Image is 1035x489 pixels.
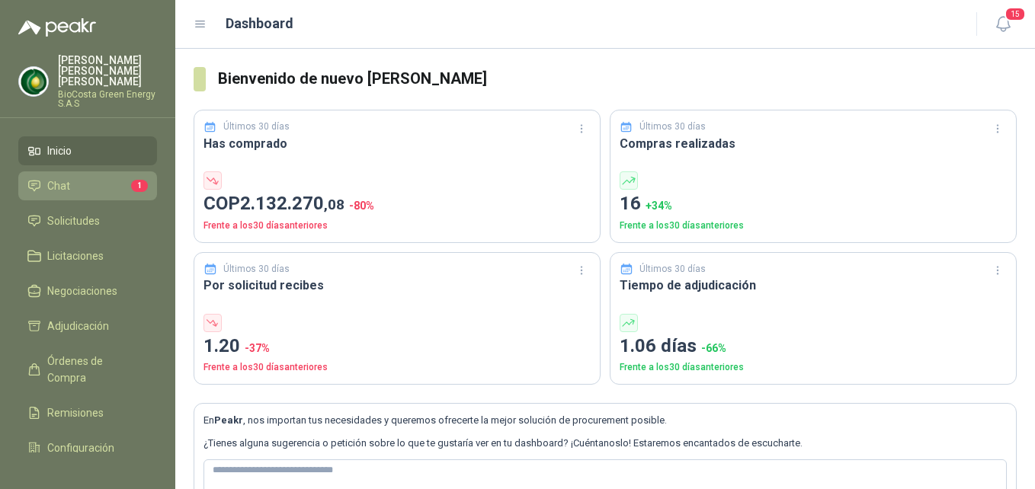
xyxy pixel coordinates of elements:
span: Negociaciones [47,283,117,299]
p: Frente a los 30 días anteriores [620,219,1007,233]
a: Órdenes de Compra [18,347,157,392]
p: Frente a los 30 días anteriores [203,219,591,233]
a: Solicitudes [18,206,157,235]
span: Chat [47,177,70,194]
img: Company Logo [19,67,48,96]
p: Últimos 30 días [223,262,290,276]
p: Últimos 30 días [639,262,706,276]
h3: Compras realizadas [620,134,1007,153]
a: Negociaciones [18,276,157,305]
span: Licitaciones [47,248,104,264]
span: + 34 % [646,200,672,212]
span: Adjudicación [47,318,109,334]
a: Adjudicación [18,312,157,340]
span: -66 % [701,342,726,354]
img: Logo peakr [18,18,96,37]
span: Órdenes de Compra [47,353,143,386]
span: Configuración [47,439,114,456]
p: Frente a los 30 días anteriores [620,360,1007,375]
p: Últimos 30 días [639,120,706,134]
span: Remisiones [47,404,104,421]
span: Solicitudes [47,213,100,229]
p: COP [203,190,591,219]
button: 15 [989,11,1017,38]
p: Últimos 30 días [223,120,290,134]
span: -37 % [245,342,270,354]
h3: Tiempo de adjudicación [620,276,1007,295]
p: 1.20 [203,332,591,361]
p: 16 [620,190,1007,219]
b: Peakr [214,414,243,426]
a: Configuración [18,433,157,462]
h1: Dashboard [226,13,293,34]
a: Chat1 [18,171,157,200]
span: 2.132.270 [240,193,344,214]
h3: Por solicitud recibes [203,276,591,295]
h3: Bienvenido de nuevo [PERSON_NAME] [218,67,1017,91]
span: Inicio [47,142,72,159]
p: BioCosta Green Energy S.A.S [58,90,157,108]
p: [PERSON_NAME] [PERSON_NAME] [PERSON_NAME] [58,55,157,87]
a: Inicio [18,136,157,165]
a: Remisiones [18,398,157,427]
p: ¿Tienes alguna sugerencia o petición sobre lo que te gustaría ver en tu dashboard? ¡Cuéntanoslo! ... [203,436,1007,451]
p: 1.06 días [620,332,1007,361]
span: -80 % [349,200,374,212]
a: Licitaciones [18,241,157,270]
span: 15 [1005,7,1026,21]
span: 1 [131,180,148,192]
p: Frente a los 30 días anteriores [203,360,591,375]
span: ,08 [324,196,344,213]
h3: Has comprado [203,134,591,153]
p: En , nos importan tus necesidades y queremos ofrecerte la mejor solución de procurement posible. [203,413,1007,428]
